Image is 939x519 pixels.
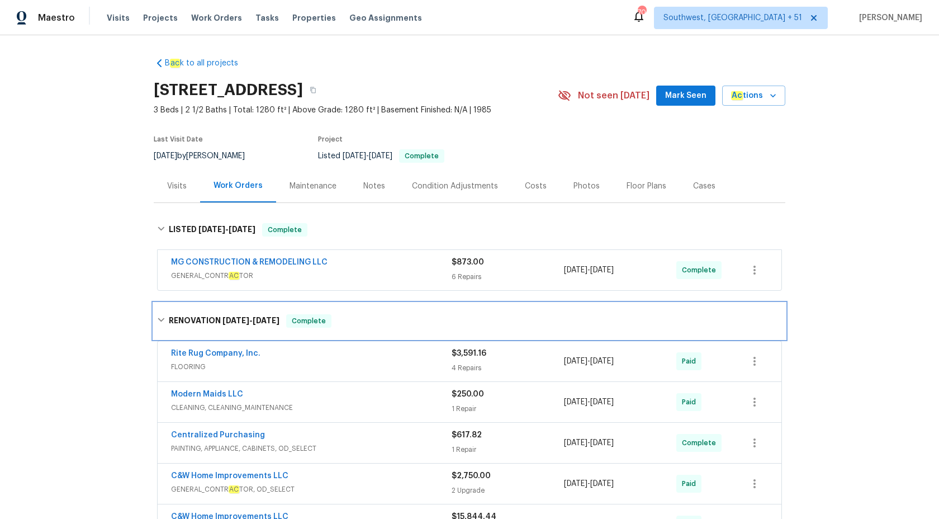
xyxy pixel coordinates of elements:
span: [DATE] [564,266,587,274]
em: AC [229,485,239,493]
div: by [PERSON_NAME] [154,149,258,163]
span: [PERSON_NAME] [855,12,922,23]
div: Notes [363,181,385,192]
div: Photos [573,181,600,192]
button: Actions [722,86,785,106]
span: CLEANING, CLEANING_MAINTENANCE [171,402,452,413]
em: ac [170,59,180,68]
a: Rite Rug Company, Inc. [171,350,260,357]
span: [DATE] [590,357,614,365]
span: [DATE] [564,439,587,447]
span: - [564,478,614,489]
div: Costs [525,181,547,192]
h6: RENOVATION [169,314,279,328]
span: [DATE] [222,317,249,324]
span: - [564,397,614,408]
span: Complete [400,153,443,159]
span: $873.00 [452,258,484,266]
span: Properties [292,12,336,23]
span: $2,750.00 [452,472,491,480]
a: Back to all projects [154,58,261,69]
h2: [STREET_ADDRESS] [154,84,303,96]
div: 4 Repairs [452,362,564,374]
div: RENOVATION [DATE]-[DATE]Complete [154,303,785,339]
span: [DATE] [229,225,255,233]
span: [DATE] [590,266,614,274]
span: $3,591.16 [452,350,486,357]
span: Maestro [38,12,75,23]
span: Work Orders [191,12,242,23]
span: Complete [682,265,720,276]
span: PAINTING, APPLIANCE, CABINETS, OD_SELECT [171,443,452,454]
div: 1 Repair [452,444,564,455]
span: Paid [682,478,700,489]
span: 3 Beds | 2 1/2 Baths | Total: 1280 ft² | Above Grade: 1280 ft² | Basement Finished: N/A | 1985 [154,105,558,116]
span: [DATE] [154,152,177,160]
span: FLOORING [171,361,452,372]
span: Complete [263,224,306,235]
div: Cases [693,181,715,192]
span: [DATE] [564,398,587,406]
span: Geo Assignments [349,12,422,23]
span: Tasks [255,14,279,22]
span: GENERAL_CONTR TOR, OD_SELECT [171,484,452,495]
a: C&W Home Improvements LLC [171,472,288,480]
div: Floor Plans [627,181,666,192]
span: - [564,265,614,276]
span: Complete [287,315,330,327]
div: Work Orders [214,180,263,191]
a: Centralized Purchasing [171,431,265,439]
span: - [343,152,392,160]
span: - [198,225,255,233]
span: Paid [682,397,700,408]
button: Copy Address [303,80,323,100]
span: Southwest, [GEOGRAPHIC_DATA] + 51 [663,12,802,23]
div: 6 Repairs [452,271,564,282]
span: Project [318,136,343,143]
span: $250.00 [452,390,484,398]
span: Last Visit Date [154,136,203,143]
div: 2 Upgrade [452,485,564,496]
span: Projects [143,12,178,23]
em: AC [229,272,239,280]
a: MG CONSTRUCTION & REMODELING LLC [171,258,328,266]
span: tions [731,89,763,103]
span: - [564,437,614,449]
span: [DATE] [590,398,614,406]
em: Ac [731,91,743,100]
div: LISTED [DATE]-[DATE]Complete [154,212,785,248]
span: $617.82 [452,431,482,439]
div: 700 [638,7,646,18]
span: [DATE] [343,152,366,160]
span: B k to all projects [165,58,238,69]
a: Modern Maids LLC [171,390,243,398]
span: [DATE] [564,480,587,488]
div: Condition Adjustments [412,181,498,192]
span: Visits [107,12,130,23]
span: [DATE] [590,439,614,447]
span: [DATE] [253,317,279,324]
span: Mark Seen [665,89,706,103]
span: - [222,317,279,324]
h6: LISTED [169,223,255,237]
div: Visits [167,181,187,192]
span: [DATE] [198,225,225,233]
span: Not seen [DATE] [578,90,649,101]
div: 1 Repair [452,403,564,414]
div: Maintenance [290,181,336,192]
span: Complete [682,437,720,449]
span: [DATE] [564,357,587,365]
button: Mark Seen [656,86,715,106]
span: - [564,356,614,367]
span: [DATE] [590,480,614,488]
span: Listed [318,152,444,160]
span: [DATE] [369,152,392,160]
span: GENERAL_CONTR TOR [171,270,452,281]
span: Paid [682,356,700,367]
